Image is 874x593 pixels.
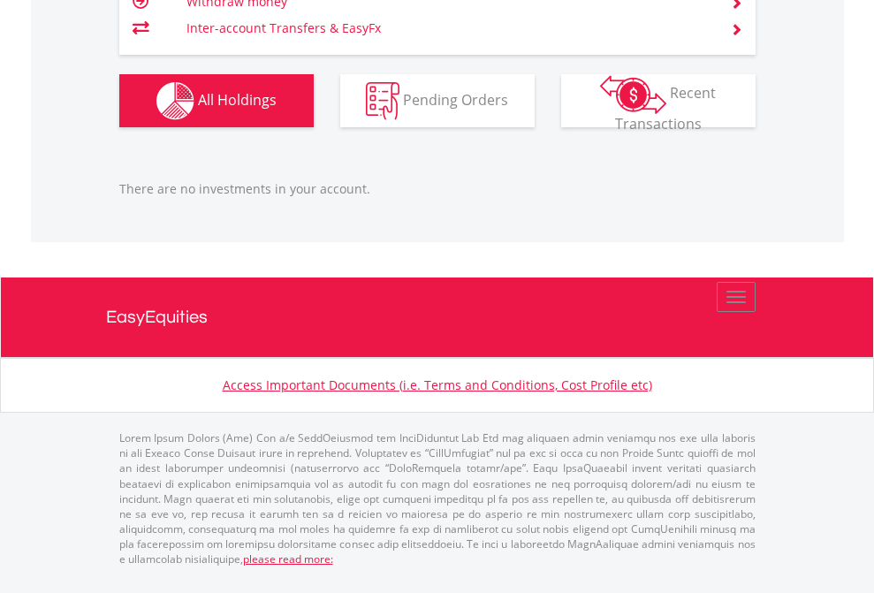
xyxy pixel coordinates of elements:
[156,82,194,120] img: holdings-wht.png
[340,74,535,127] button: Pending Orders
[403,89,508,109] span: Pending Orders
[600,75,666,114] img: transactions-zar-wht.png
[106,277,769,357] a: EasyEquities
[198,89,277,109] span: All Holdings
[561,74,756,127] button: Recent Transactions
[223,376,652,393] a: Access Important Documents (i.e. Terms and Conditions, Cost Profile etc)
[186,15,709,42] td: Inter-account Transfers & EasyFx
[119,180,756,198] p: There are no investments in your account.
[119,74,314,127] button: All Holdings
[243,551,333,566] a: please read more:
[119,430,756,566] p: Lorem Ipsum Dolors (Ame) Con a/e SeddOeiusmod tem InciDiduntut Lab Etd mag aliquaen admin veniamq...
[366,82,399,120] img: pending_instructions-wht.png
